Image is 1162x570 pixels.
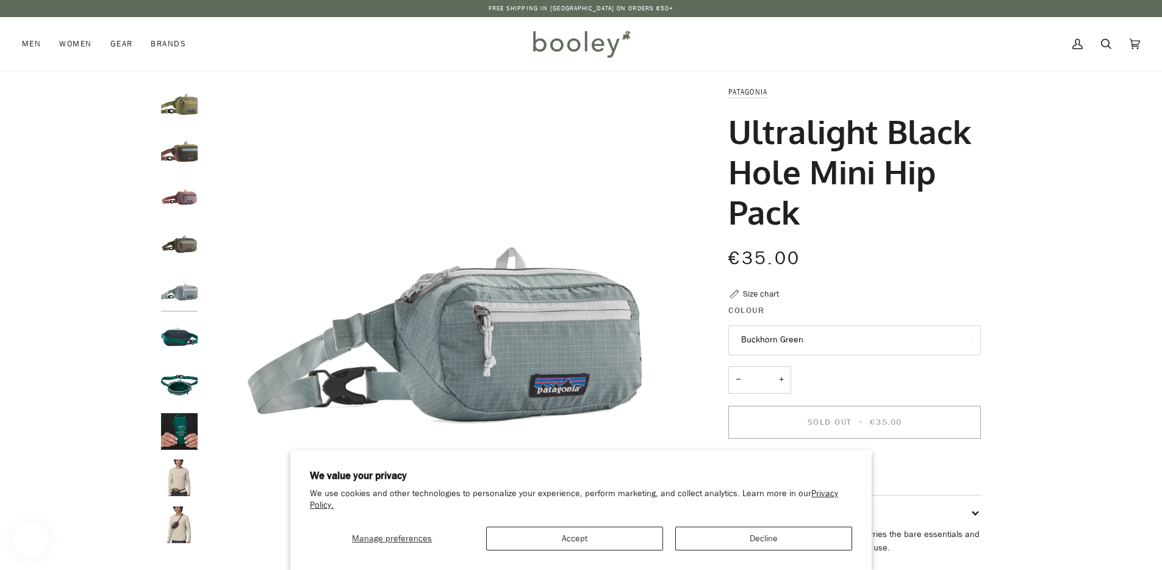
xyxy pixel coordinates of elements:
p: We use cookies and other technologies to personalize your experience, perform marketing, and coll... [310,488,852,511]
img: Patagonia Ultralight Black Hole Mini Hip Pack Pine Needle Green - Booley Galway [161,226,198,262]
button: − [728,366,748,394]
span: €35.00 [728,246,800,271]
img: Booley [528,26,634,62]
span: Sold Out [808,416,852,428]
h1: Ultralight Black Hole Mini Hip Pack [728,111,972,232]
a: Women [50,17,101,71]
span: Gear [110,38,133,50]
iframe: Button to open loyalty program pop-up [12,521,49,558]
h2: We value your privacy [310,469,852,483]
a: Brands [142,17,195,71]
a: Patagonia [728,87,767,97]
button: Sold Out • €35.00 [728,406,981,439]
span: Brands [151,38,186,50]
span: Colour [728,304,764,317]
button: Accept [486,527,663,550]
span: Manage preferences [352,533,432,544]
a: Gear [101,17,142,71]
img: Patagonia Ultralight Black Hole Mini Hip Pack Thermal Blue - Booley Galway [204,85,686,568]
img: Patagonia Ultralight Black Hole Mini Hip Pack Patchwork / Pine Needle Green - Booley Galway [161,132,198,169]
a: Privacy Policy. [310,488,838,511]
img: Patagonia Ultralight Black Hole Mini Hip Pack - Booley Galway [161,319,198,356]
a: Men [22,17,50,71]
img: Patagonia Ultralight Black Hole Mini Hip Pack - Booley Galway [161,413,198,450]
span: €35.00 [870,416,902,428]
span: Women [59,38,91,50]
input: Quantity [728,366,791,394]
button: Buckhorn Green [728,325,981,355]
img: Patagonia Ultralight Black Hole Mini Hip Pack Buckhorn Green - Booley Galway [161,85,198,122]
button: + [772,366,791,394]
img: Patagonia Ultralight Black Hole Mini Hip Pack Thermal Blue - Booley Galway [161,273,198,309]
button: Decline [675,527,852,550]
img: Patagonia Ultralight Black Hole Mini Hip Pack Dulse Mauve - Booley Galway [161,179,198,215]
img: Patagonia Ultralight Black Hole Mini Hip Pack - Booley Galway [161,507,198,543]
span: • [855,416,867,428]
img: Patagonia Ultralight Black Hole Mini Hip Pack - Booley Galway [161,366,198,403]
p: Free Shipping in [GEOGRAPHIC_DATA] on Orders €50+ [489,4,674,13]
button: Manage preferences [310,527,474,550]
img: Patagonia Ultralight Black Hole Mini Hip Pack - Booley Galway [161,460,198,496]
span: Men [22,38,41,50]
div: Size chart [743,287,779,300]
